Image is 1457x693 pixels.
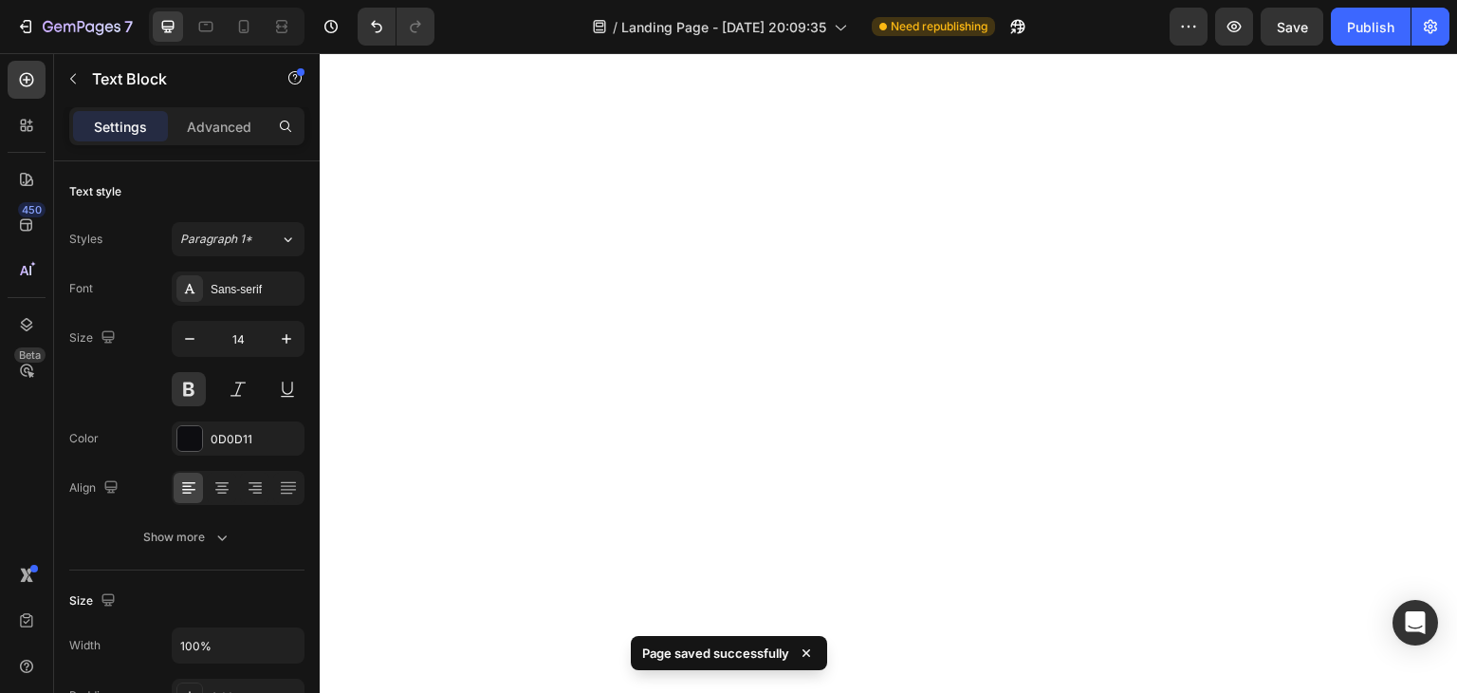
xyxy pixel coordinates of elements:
[14,347,46,363] div: Beta
[92,67,253,90] p: Text Block
[1347,17,1394,37] div: Publish
[69,326,120,351] div: Size
[642,644,789,663] p: Page saved successfully
[69,183,121,200] div: Text style
[211,431,300,448] div: 0D0D11
[143,528,231,547] div: Show more
[1261,8,1323,46] button: Save
[69,520,304,554] button: Show more
[69,280,93,297] div: Font
[1392,600,1438,646] div: Open Intercom Messenger
[211,281,300,298] div: Sans-serif
[1331,8,1411,46] button: Publish
[69,589,120,614] div: Size
[621,17,826,37] span: Landing Page - [DATE] 20:09:35
[320,53,1457,693] iframe: Design area
[358,8,434,46] div: Undo/Redo
[8,8,141,46] button: 7
[69,430,99,447] div: Color
[1277,19,1308,35] span: Save
[18,202,46,217] div: 450
[94,117,147,137] p: Settings
[124,15,133,38] p: 7
[173,628,304,663] input: Auto
[613,17,618,37] span: /
[180,231,252,248] span: Paragraph 1*
[69,231,102,248] div: Styles
[187,117,251,137] p: Advanced
[69,637,101,654] div: Width
[69,476,122,501] div: Align
[891,18,987,35] span: Need republishing
[172,222,304,256] button: Paragraph 1*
